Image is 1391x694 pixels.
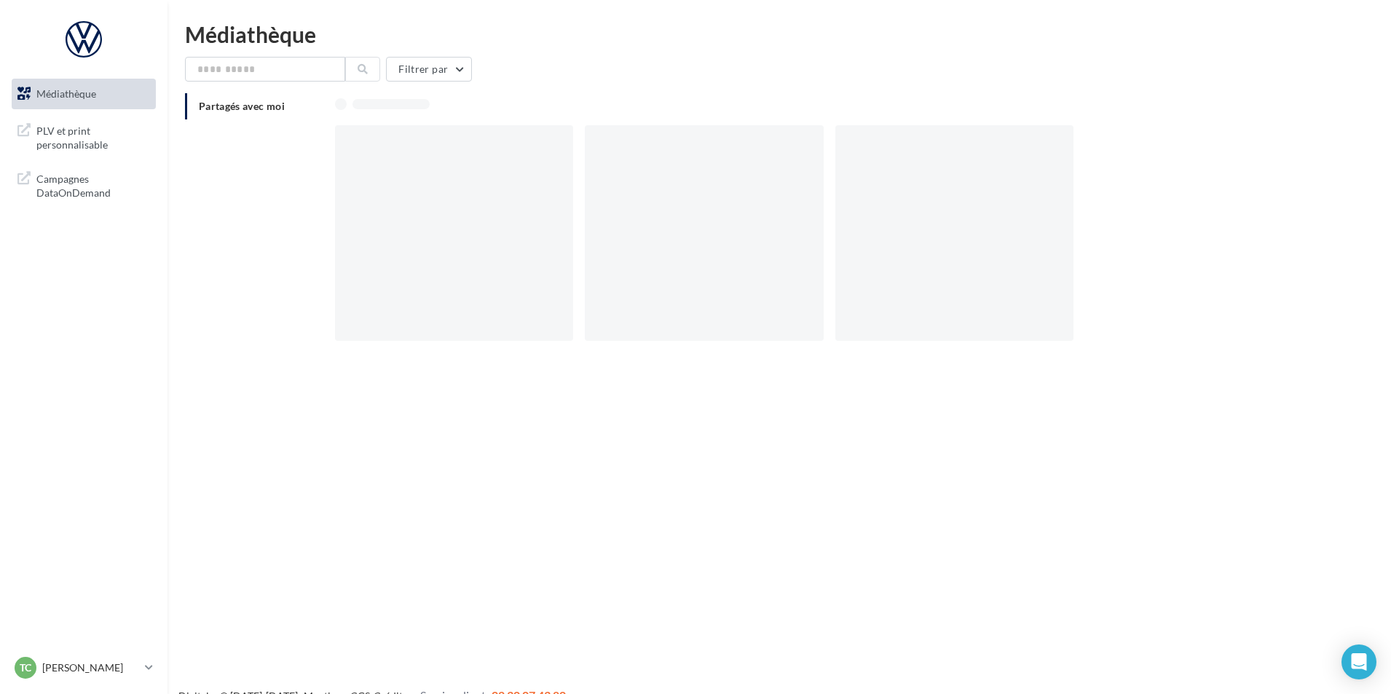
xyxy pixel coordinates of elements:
a: Campagnes DataOnDemand [9,163,159,206]
span: PLV et print personnalisable [36,121,150,152]
a: Médiathèque [9,79,159,109]
span: Partagés avec moi [199,100,285,112]
span: TC [20,661,31,675]
span: Médiathèque [36,87,96,100]
div: Open Intercom Messenger [1341,644,1376,679]
span: Campagnes DataOnDemand [36,169,150,200]
a: TC [PERSON_NAME] [12,654,156,682]
p: [PERSON_NAME] [42,661,139,675]
button: Filtrer par [386,57,472,82]
a: PLV et print personnalisable [9,115,159,158]
div: Médiathèque [185,23,1374,45]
